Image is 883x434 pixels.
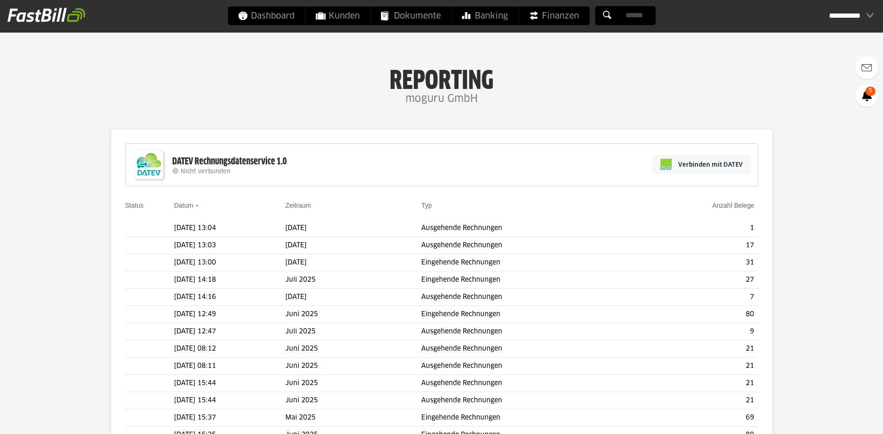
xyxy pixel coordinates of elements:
td: 21 [636,392,758,409]
td: Ausgehende Rechnungen [421,323,636,340]
a: Dokumente [371,7,451,25]
td: 21 [636,375,758,392]
td: 21 [636,358,758,375]
td: [DATE] 08:12 [174,340,285,358]
td: Ausgehende Rechnungen [421,220,636,237]
img: sort_desc.gif [195,205,201,207]
span: Dashboard [238,7,295,25]
span: 5 [865,87,876,96]
a: Zeitraum [285,202,311,209]
a: Dashboard [228,7,305,25]
a: Datum [174,202,193,209]
h1: Reporting [93,66,790,90]
td: Eingehende Rechnungen [421,409,636,427]
td: Eingehende Rechnungen [421,306,636,323]
a: Status [125,202,144,209]
td: Juni 2025 [285,375,421,392]
a: Finanzen [519,7,589,25]
td: Ausgehende Rechnungen [421,340,636,358]
td: [DATE] [285,289,421,306]
td: [DATE] 15:37 [174,409,285,427]
td: [DATE] 13:00 [174,254,285,271]
td: Eingehende Rechnungen [421,271,636,289]
td: 21 [636,340,758,358]
td: [DATE] 14:18 [174,271,285,289]
td: 69 [636,409,758,427]
td: Juni 2025 [285,358,421,375]
a: Typ [421,202,432,209]
iframe: Öffnet ein Widget, in dem Sie weitere Informationen finden [811,406,874,429]
td: Mai 2025 [285,409,421,427]
td: 9 [636,323,758,340]
td: 80 [636,306,758,323]
td: Juni 2025 [285,306,421,323]
td: Eingehende Rechnungen [421,254,636,271]
img: fastbill_logo_white.png [7,7,85,22]
td: [DATE] 13:04 [174,220,285,237]
td: [DATE] [285,254,421,271]
a: Kunden [305,7,370,25]
td: 27 [636,271,758,289]
td: Ausgehende Rechnungen [421,392,636,409]
span: Dokumente [381,7,441,25]
span: Kunden [316,7,360,25]
td: [DATE] 12:49 [174,306,285,323]
td: Juni 2025 [285,392,421,409]
td: Ausgehende Rechnungen [421,375,636,392]
td: [DATE] [285,220,421,237]
a: 5 [855,84,878,107]
td: Ausgehende Rechnungen [421,289,636,306]
td: 7 [636,289,758,306]
td: Juni 2025 [285,340,421,358]
td: Juli 2025 [285,323,421,340]
img: pi-datev-logo-farbig-24.svg [661,159,672,170]
a: Verbinden mit DATEV [653,155,751,174]
td: Ausgehende Rechnungen [421,237,636,254]
a: Banking [452,7,518,25]
td: 17 [636,237,758,254]
td: [DATE] 08:11 [174,358,285,375]
div: DATEV Rechnungsdatenservice 1.0 [172,156,287,168]
td: 1 [636,220,758,237]
td: [DATE] 15:44 [174,392,285,409]
td: 31 [636,254,758,271]
td: Juli 2025 [285,271,421,289]
td: [DATE] 15:44 [174,375,285,392]
span: Verbinden mit DATEV [678,160,743,169]
span: Finanzen [529,7,579,25]
td: Ausgehende Rechnungen [421,358,636,375]
a: Anzahl Belege [712,202,754,209]
td: [DATE] [285,237,421,254]
td: [DATE] 13:03 [174,237,285,254]
span: Nicht verbunden [181,169,230,175]
td: [DATE] 14:16 [174,289,285,306]
span: Banking [462,7,508,25]
td: [DATE] 12:47 [174,323,285,340]
img: DATEV-Datenservice Logo [130,146,168,183]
